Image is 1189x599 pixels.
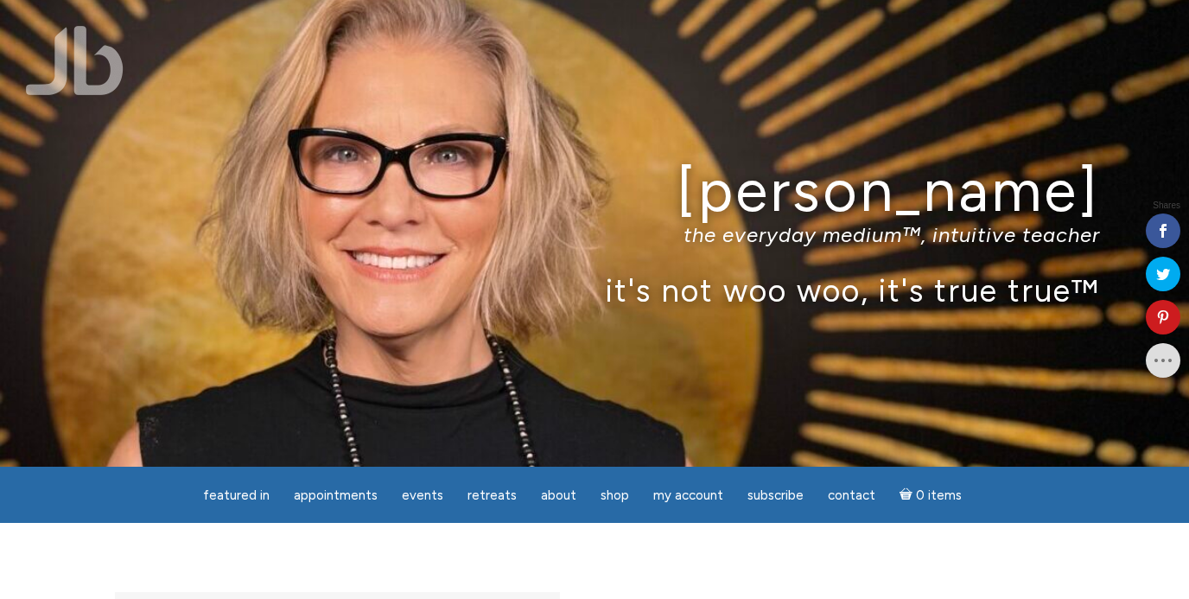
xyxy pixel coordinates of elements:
span: Shares [1153,201,1180,210]
a: featured in [193,479,280,513]
span: Appointments [294,487,378,503]
a: About [531,479,587,513]
a: Contact [817,479,886,513]
span: Subscribe [747,487,804,503]
span: About [541,487,576,503]
span: Events [402,487,443,503]
p: the everyday medium™, intuitive teacher [89,222,1100,247]
span: featured in [203,487,270,503]
a: My Account [643,479,734,513]
span: 0 items [916,489,962,502]
i: Cart [900,487,916,503]
span: Contact [828,487,875,503]
a: Subscribe [737,479,814,513]
a: Appointments [283,479,388,513]
span: Retreats [467,487,517,503]
span: My Account [653,487,723,503]
img: Jamie Butler. The Everyday Medium [26,26,124,95]
a: Retreats [457,479,527,513]
p: it's not woo woo, it's true true™ [89,271,1100,309]
a: Cart0 items [889,477,972,513]
a: Shop [590,479,639,513]
a: Events [391,479,454,513]
span: Shop [601,487,629,503]
h1: [PERSON_NAME] [89,158,1100,223]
